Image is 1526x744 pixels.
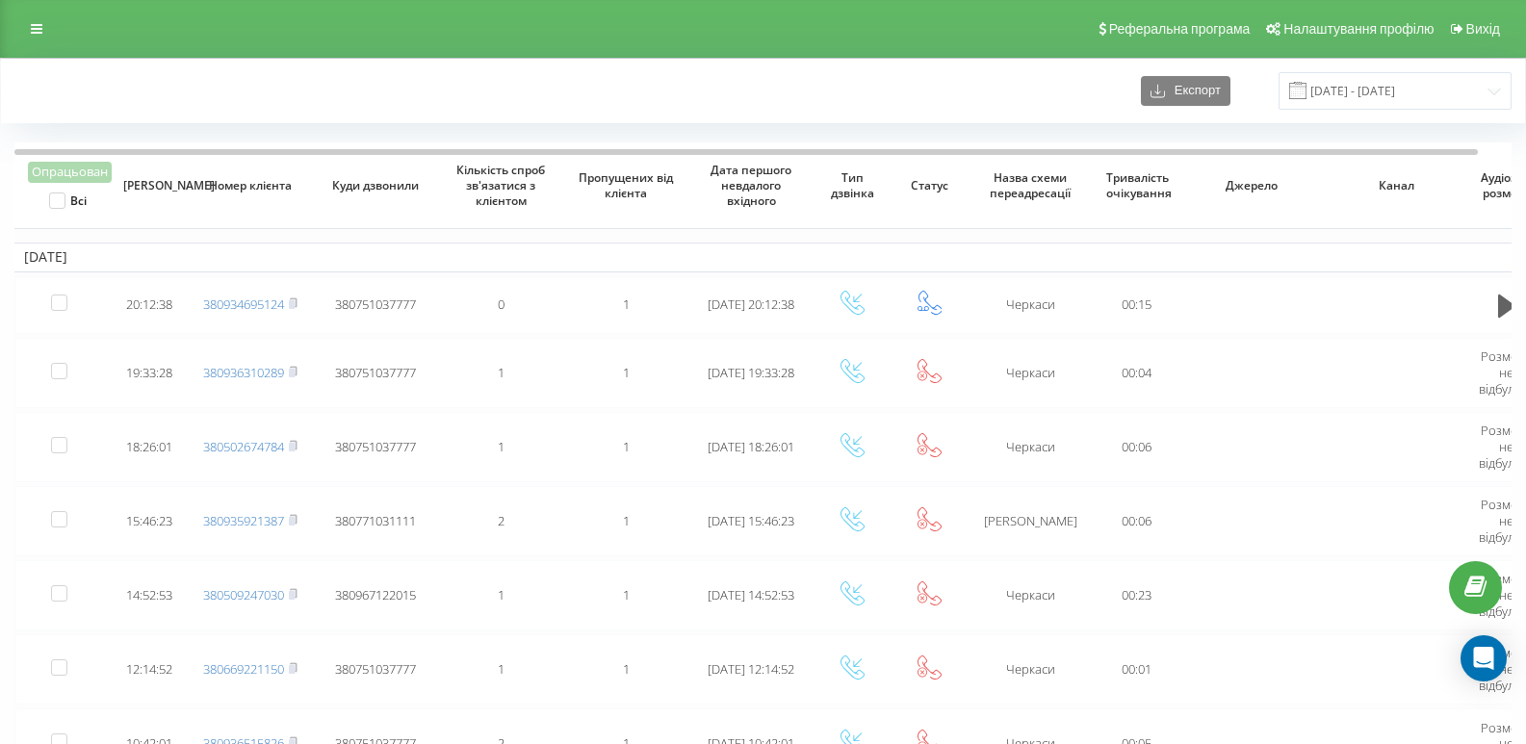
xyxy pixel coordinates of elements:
a: 380502674784 [203,438,284,455]
td: Черкаси [968,412,1093,482]
span: Куди дзвонили [328,178,424,193]
td: 19:33:28 [111,338,188,408]
span: Номер клієнта [203,178,298,193]
span: [DATE] 15:46:23 [708,512,794,529]
span: Статус [903,178,955,193]
span: [DATE] 20:12:38 [708,295,794,313]
td: 00:23 [1093,560,1179,630]
span: 380751037777 [335,295,416,313]
td: 00:04 [1093,338,1179,408]
span: Джерело [1196,178,1308,193]
span: 1 [498,364,504,381]
span: Канал [1340,178,1453,193]
span: 1 [498,438,504,455]
label: Всі [49,192,87,209]
td: 00:01 [1093,634,1179,705]
span: Пропущених від клієнта [579,170,674,200]
span: Експорт [1165,84,1221,98]
div: Open Intercom Messenger [1461,635,1507,681]
span: [DATE] 12:14:52 [708,660,794,678]
td: 00:06 [1093,412,1179,482]
span: 0 [498,295,504,313]
span: [DATE] 19:33:28 [708,364,794,381]
span: Кількість спроб зв'язатися з клієнтом [453,163,549,208]
span: 380751037777 [335,438,416,455]
td: 20:12:38 [111,276,188,334]
td: 15:46:23 [111,486,188,556]
span: Тривалість очікування [1106,170,1167,200]
td: 12:14:52 [111,634,188,705]
span: [PERSON_NAME] [123,178,175,193]
span: Вихід [1466,21,1500,37]
span: 1 [623,586,630,603]
span: 380967122015 [335,586,416,603]
td: 14:52:53 [111,560,188,630]
span: Налаштування профілю [1283,21,1434,37]
a: 380509247030 [203,586,284,603]
td: 00:15 [1093,276,1179,334]
span: 1 [623,364,630,381]
td: Черкаси [968,634,1093,705]
a: 380669221150 [203,660,284,678]
td: [PERSON_NAME] [968,486,1093,556]
span: 1 [623,438,630,455]
span: 1 [623,295,630,313]
span: [DATE] 14:52:53 [708,586,794,603]
span: 2 [498,512,504,529]
td: Черкаси [968,560,1093,630]
span: 1 [498,586,504,603]
span: Дата першого невдалого вхідного [704,163,799,208]
span: 380771031111 [335,512,416,529]
span: 1 [623,660,630,678]
span: 1 [623,512,630,529]
span: [DATE] 18:26:01 [708,438,794,455]
span: 380751037777 [335,660,416,678]
td: 18:26:01 [111,412,188,482]
button: Експорт [1141,76,1230,106]
td: Черкаси [968,338,1093,408]
span: Назва схеми переадресації [983,170,1078,200]
span: 380751037777 [335,364,416,381]
td: 00:06 [1093,486,1179,556]
td: Черкаси [968,276,1093,334]
span: 1 [498,660,504,678]
a: 380936310289 [203,364,284,381]
span: Тип дзвінка [826,170,878,200]
a: 380934695124 [203,295,284,313]
span: Реферальна програма [1109,21,1251,37]
a: 380935921387 [203,512,284,529]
